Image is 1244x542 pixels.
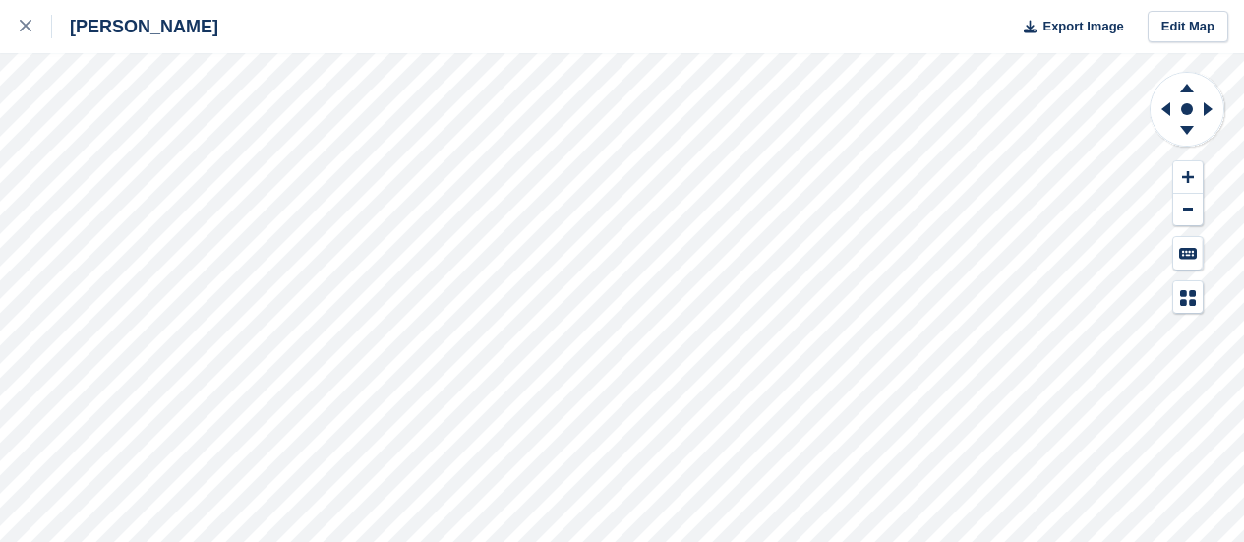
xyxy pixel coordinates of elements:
[1012,11,1124,43] button: Export Image
[1173,237,1203,270] button: Keyboard Shortcuts
[1173,194,1203,226] button: Zoom Out
[1173,161,1203,194] button: Zoom In
[1148,11,1228,43] a: Edit Map
[1042,17,1123,36] span: Export Image
[1173,281,1203,314] button: Map Legend
[52,15,218,38] div: [PERSON_NAME]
